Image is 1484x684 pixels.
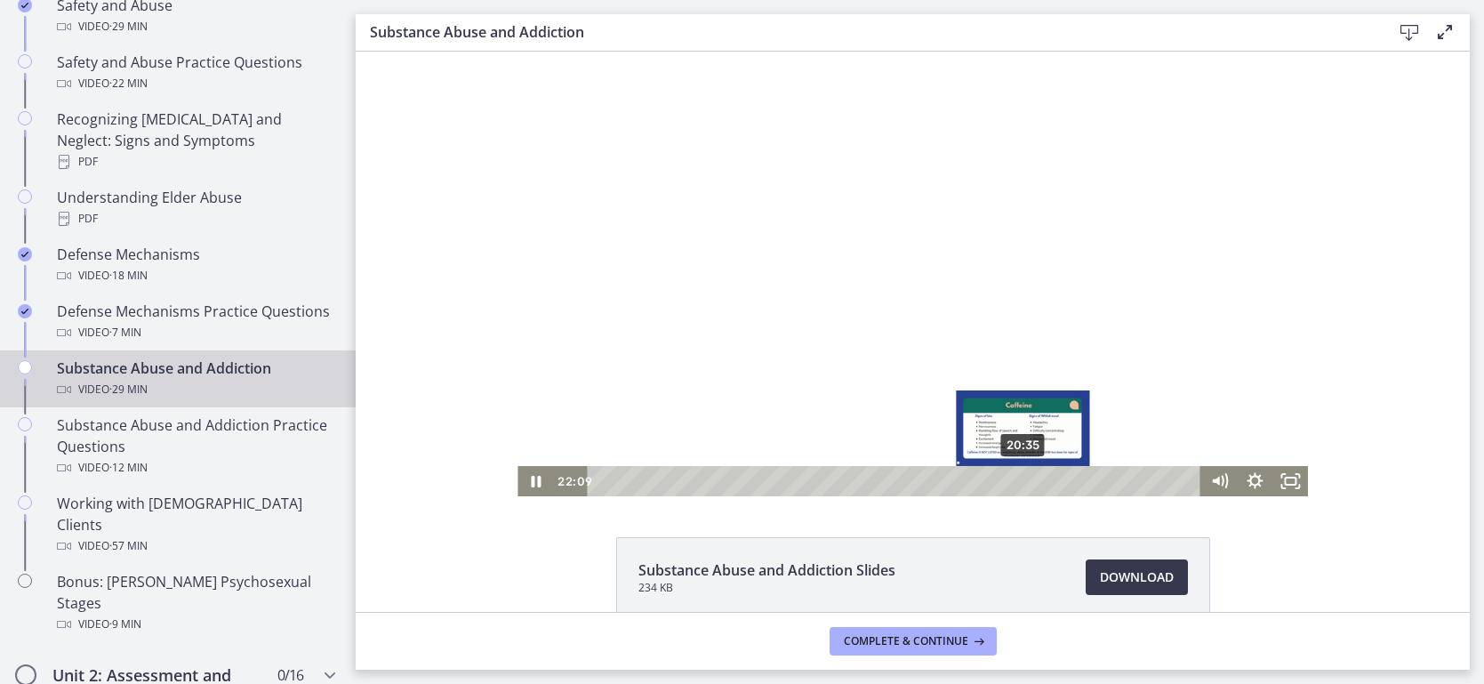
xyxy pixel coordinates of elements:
[57,457,334,479] div: Video
[109,457,148,479] span: · 12 min
[57,151,334,173] div: PDF
[57,187,334,229] div: Understanding Elder Abuse
[18,247,32,262] i: Completed
[57,301,334,343] div: Defense Mechanisms Practice Questions
[57,358,334,400] div: Substance Abuse and Addiction
[57,535,334,557] div: Video
[1086,559,1188,595] a: Download
[917,414,952,445] button: Fullscreen
[109,265,148,286] span: · 18 min
[638,559,895,581] span: Substance Abuse and Addiction Slides
[57,208,334,229] div: PDF
[57,493,334,557] div: Working with [DEMOGRAPHIC_DATA] Clients
[1100,567,1174,588] span: Download
[109,16,148,37] span: · 29 min
[109,379,148,400] span: · 29 min
[638,581,895,595] span: 234 KB
[109,614,141,635] span: · 9 min
[830,627,997,656] button: Complete & continue
[109,322,141,343] span: · 7 min
[57,16,334,37] div: Video
[356,52,1470,496] iframe: Video Lesson
[57,265,334,286] div: Video
[57,109,334,173] div: Recognizing [MEDICAL_DATA] and Neglect: Signs and Symptoms
[109,73,148,94] span: · 22 min
[57,73,334,94] div: Video
[57,244,334,286] div: Defense Mechanisms
[881,414,917,445] button: Show settings menu
[57,322,334,343] div: Video
[109,535,148,557] span: · 57 min
[57,379,334,400] div: Video
[57,52,334,94] div: Safety and Abuse Practice Questions
[846,414,881,445] button: Mute
[57,414,334,479] div: Substance Abuse and Addiction Practice Questions
[57,614,334,635] div: Video
[844,634,968,648] span: Complete & continue
[370,21,1363,43] h3: Substance Abuse and Addiction
[57,571,334,635] div: Bonus: [PERSON_NAME] Psychosexual Stages
[18,304,32,318] i: Completed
